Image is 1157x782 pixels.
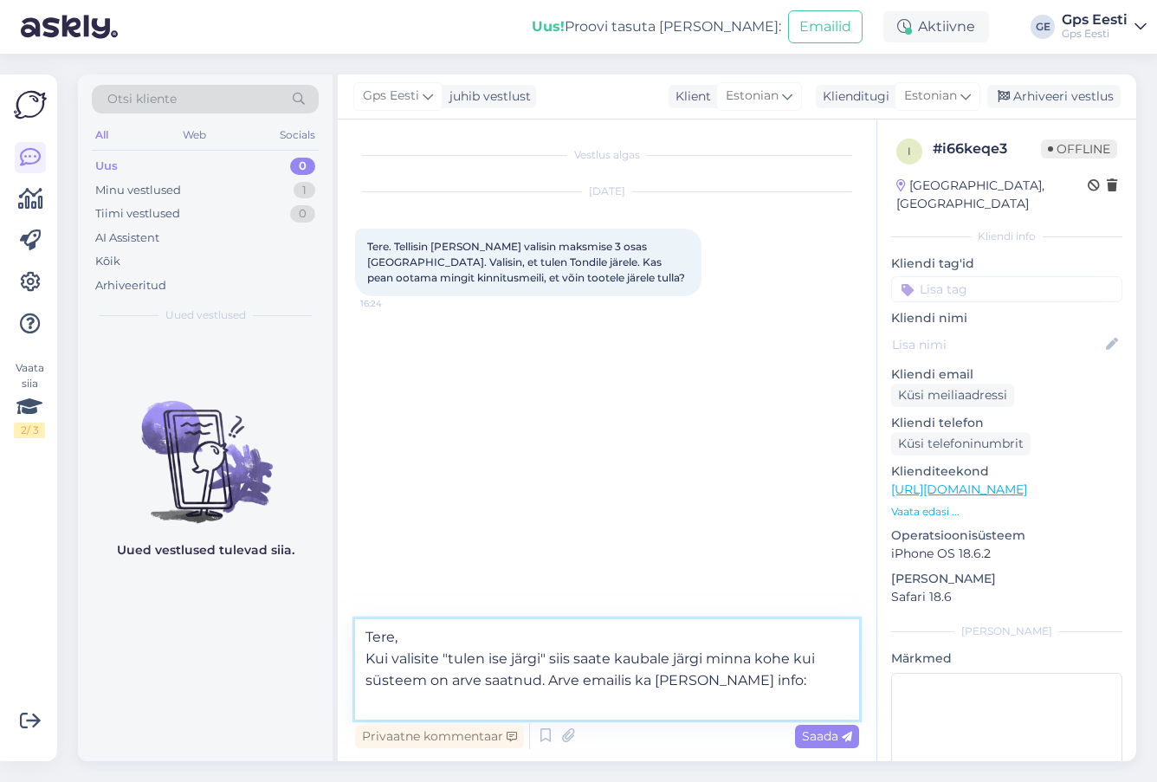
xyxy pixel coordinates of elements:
[95,158,118,175] div: Uus
[816,87,889,106] div: Klienditugi
[107,90,177,108] span: Otsi kliente
[892,335,1102,354] input: Lisa nimi
[14,360,45,438] div: Vaata siia
[891,309,1122,327] p: Kliendi nimi
[179,124,210,146] div: Web
[904,87,957,106] span: Estonian
[355,147,859,163] div: Vestlus algas
[443,87,531,106] div: juhib vestlust
[355,184,859,199] div: [DATE]
[1062,13,1147,41] a: Gps EestiGps Eesti
[908,145,911,158] span: i
[95,277,166,294] div: Arhiveeritud
[165,307,246,323] span: Uued vestlused
[95,229,159,247] div: AI Assistent
[883,11,989,42] div: Aktiivne
[290,205,315,223] div: 0
[726,87,779,106] span: Estonian
[891,527,1122,545] p: Operatsioonisüsteem
[117,541,294,559] p: Uued vestlused tulevad siia.
[532,16,781,37] div: Proovi tasuta [PERSON_NAME]:
[891,588,1122,606] p: Safari 18.6
[14,88,47,121] img: Askly Logo
[896,177,1088,213] div: [GEOGRAPHIC_DATA], [GEOGRAPHIC_DATA]
[891,624,1122,639] div: [PERSON_NAME]
[891,432,1031,456] div: Küsi telefoninumbrit
[1041,139,1117,158] span: Offline
[532,18,565,35] b: Uus!
[669,87,711,106] div: Klient
[891,365,1122,384] p: Kliendi email
[933,139,1041,159] div: # i66keqe3
[363,87,419,106] span: Gps Eesti
[294,182,315,199] div: 1
[891,384,1014,407] div: Küsi meiliaadressi
[891,570,1122,588] p: [PERSON_NAME]
[14,423,45,438] div: 2 / 3
[891,462,1122,481] p: Klienditeekond
[95,205,180,223] div: Tiimi vestlused
[987,85,1121,108] div: Arhiveeri vestlus
[355,619,859,720] textarea: Tere, Kui valisite "tulen ise järgi" siis saate kaubale järgi minna kohe kui süsteem on arve saat...
[1031,15,1055,39] div: GE
[891,276,1122,302] input: Lisa tag
[78,370,333,526] img: No chats
[92,124,112,146] div: All
[1062,27,1128,41] div: Gps Eesti
[891,481,1027,497] a: [URL][DOMAIN_NAME]
[891,504,1122,520] p: Vaata edasi ...
[891,229,1122,244] div: Kliendi info
[1062,13,1128,27] div: Gps Eesti
[95,182,181,199] div: Minu vestlused
[891,650,1122,668] p: Märkmed
[360,297,425,310] span: 16:24
[95,253,120,270] div: Kõik
[891,414,1122,432] p: Kliendi telefon
[802,728,852,744] span: Saada
[290,158,315,175] div: 0
[891,255,1122,273] p: Kliendi tag'id
[891,545,1122,563] p: iPhone OS 18.6.2
[276,124,319,146] div: Socials
[355,725,524,748] div: Privaatne kommentaar
[788,10,863,43] button: Emailid
[367,240,685,284] span: Tere. Tellisin [PERSON_NAME] valisin maksmise 3 osas [GEOGRAPHIC_DATA]. Valisin, et tulen Tondile...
